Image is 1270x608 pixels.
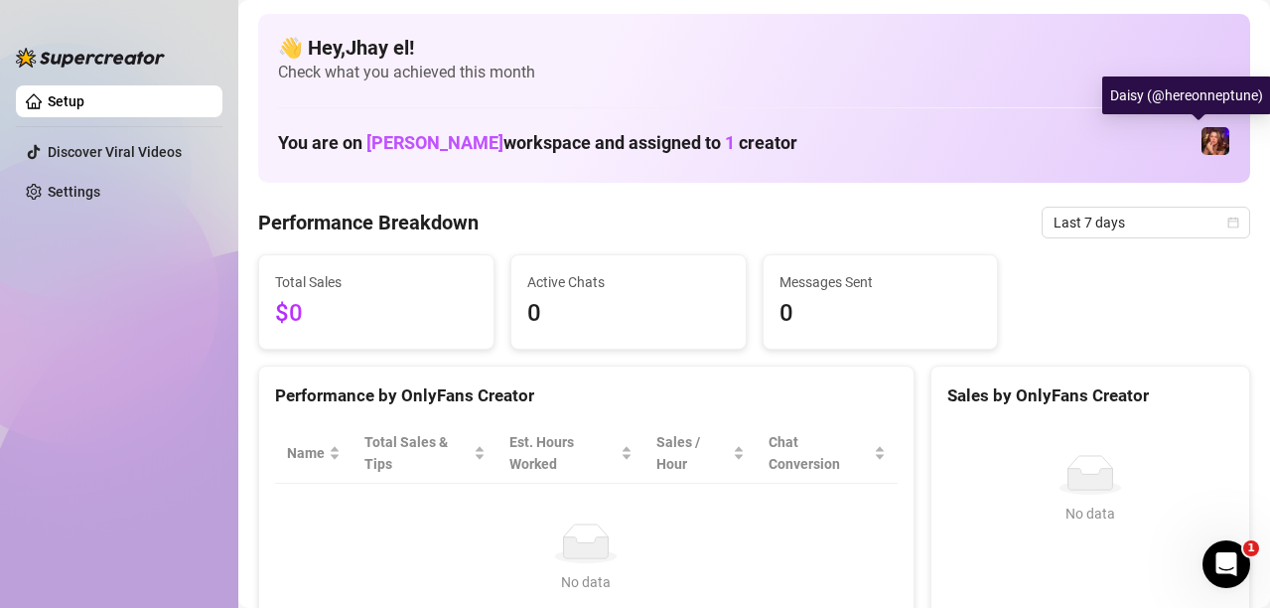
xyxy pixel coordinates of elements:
a: Settings [48,184,100,200]
div: Performance by OnlyFans Creator [275,382,898,409]
span: 0 [527,295,730,333]
a: Setup [48,93,84,109]
span: Total Sales & Tips [364,431,470,475]
th: Sales / Hour [644,423,757,484]
span: $0 [275,295,478,333]
h1: You are on workspace and assigned to creator [278,132,797,154]
img: logo-BBDzfeDw.svg [16,48,165,68]
h4: Performance Breakdown [258,209,479,236]
span: Total Sales [275,271,478,293]
a: Discover Viral Videos [48,144,182,160]
span: 1 [725,132,735,153]
span: Active Chats [527,271,730,293]
span: Sales / Hour [656,431,729,475]
th: Total Sales & Tips [353,423,497,484]
div: Sales by OnlyFans Creator [947,382,1233,409]
span: Name [287,442,325,464]
span: Check what you achieved this month [278,62,1230,83]
h4: 👋 Hey, Jhay el ! [278,34,1230,62]
th: Name [275,423,353,484]
th: Chat Conversion [757,423,897,484]
iframe: Intercom live chat [1202,540,1250,588]
span: Messages Sent [779,271,982,293]
span: Chat Conversion [769,431,869,475]
span: calendar [1227,217,1239,228]
span: Last 7 days [1054,208,1238,237]
span: 0 [779,295,982,333]
div: No data [295,571,878,593]
div: Est. Hours Worked [509,431,617,475]
span: 1 [1243,540,1259,556]
img: Daisy (@hereonneptune) [1201,127,1229,155]
span: [PERSON_NAME] [366,132,503,153]
div: No data [955,503,1225,525]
